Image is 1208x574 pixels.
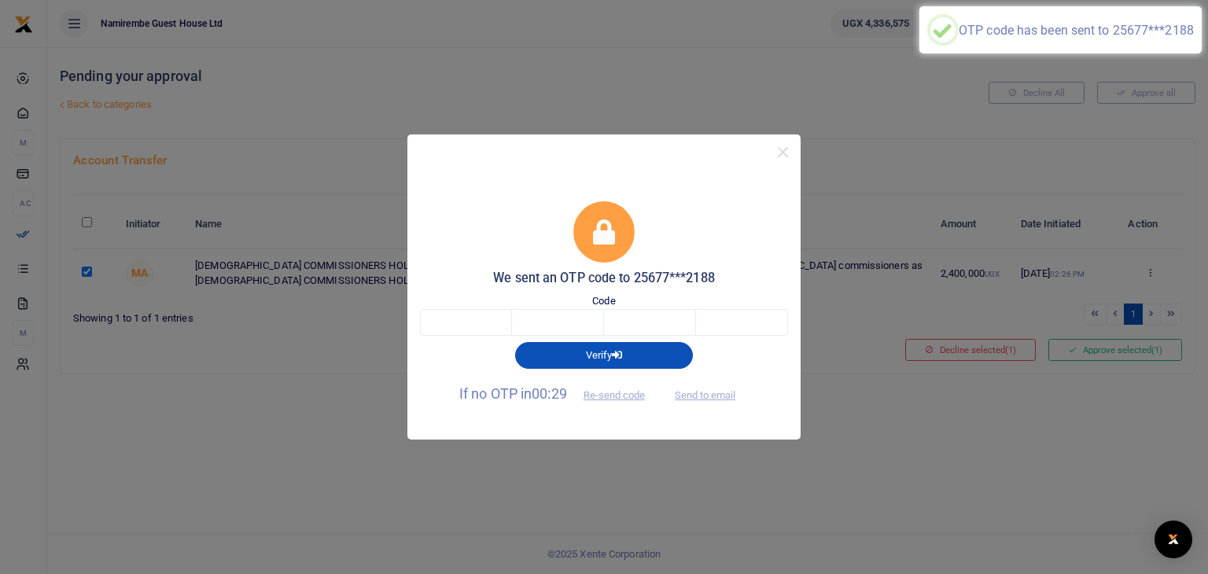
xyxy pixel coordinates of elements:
button: Verify [515,342,693,369]
div: Open Intercom Messenger [1155,521,1192,558]
label: Code [592,293,615,309]
span: If no OTP in [459,385,658,402]
button: Close [772,141,794,164]
h5: We sent an OTP code to 25677***2188 [420,270,788,286]
span: 00:29 [532,385,567,402]
div: OTP code has been sent to 25677***2188 [959,23,1194,38]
